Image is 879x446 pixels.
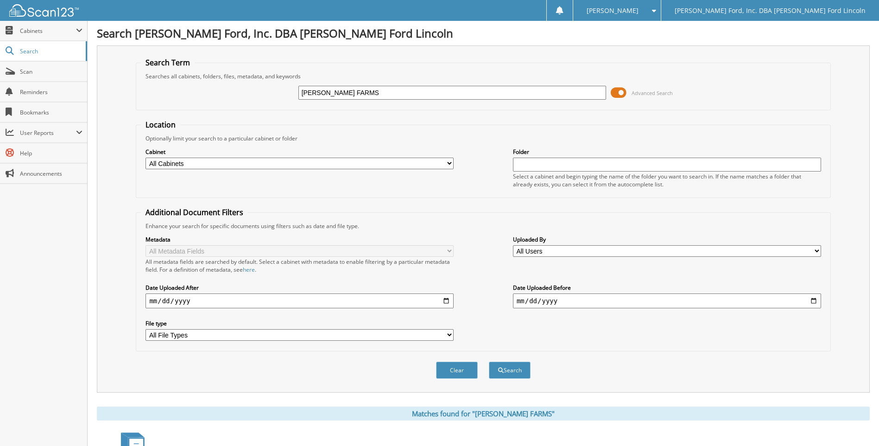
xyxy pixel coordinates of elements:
[141,57,195,68] legend: Search Term
[513,148,821,156] label: Folder
[145,236,454,243] label: Metadata
[141,72,825,80] div: Searches all cabinets, folders, files, metadata, and keywords
[513,172,821,188] div: Select a cabinet and begin typing the name of the folder you want to search in. If the name match...
[489,362,531,379] button: Search
[20,27,76,35] span: Cabinets
[632,89,673,96] span: Advanced Search
[97,25,870,41] h1: Search [PERSON_NAME] Ford, Inc. DBA [PERSON_NAME] Ford Lincoln
[20,129,76,137] span: User Reports
[513,293,821,308] input: end
[20,149,82,157] span: Help
[675,8,866,13] span: [PERSON_NAME] Ford, Inc. DBA [PERSON_NAME] Ford Lincoln
[20,108,82,116] span: Bookmarks
[20,88,82,96] span: Reminders
[587,8,639,13] span: [PERSON_NAME]
[141,222,825,230] div: Enhance your search for specific documents using filters such as date and file type.
[20,68,82,76] span: Scan
[9,4,79,17] img: scan123-logo-white.svg
[513,236,821,243] label: Uploaded By
[141,120,180,130] legend: Location
[145,258,454,274] div: All metadata fields are searched by default. Select a cabinet with metadata to enable filtering b...
[145,284,454,292] label: Date Uploaded After
[20,170,82,178] span: Announcements
[141,207,248,217] legend: Additional Document Filters
[243,266,255,274] a: here
[141,134,825,142] div: Optionally limit your search to a particular cabinet or folder
[97,407,870,421] div: Matches found for "[PERSON_NAME] FARMS"
[513,284,821,292] label: Date Uploaded Before
[20,47,81,55] span: Search
[145,148,454,156] label: Cabinet
[145,319,454,327] label: File type
[436,362,478,379] button: Clear
[145,293,454,308] input: start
